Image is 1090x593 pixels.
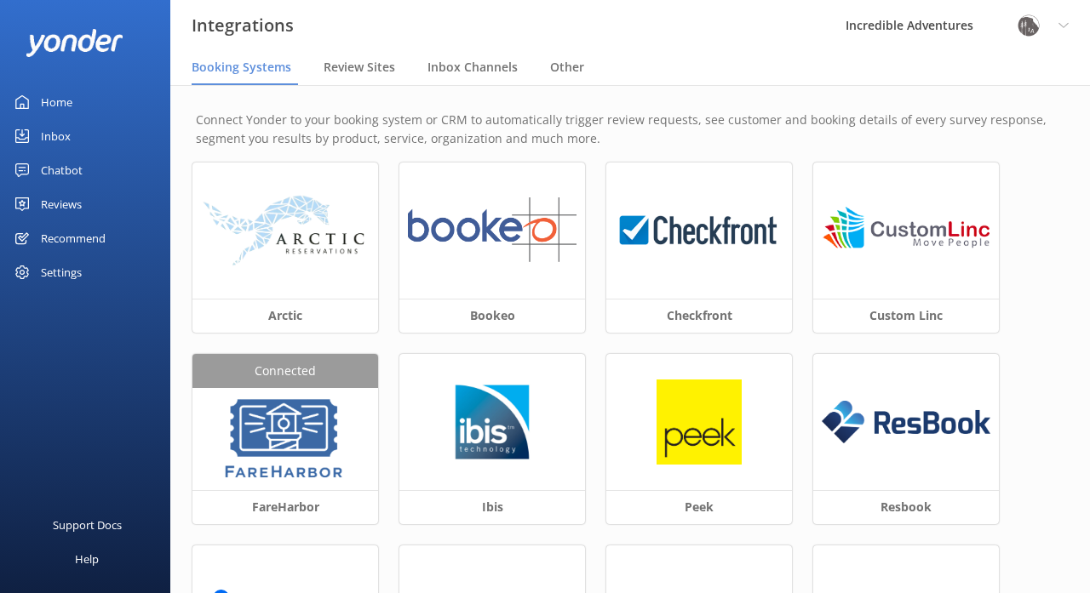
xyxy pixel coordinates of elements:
img: 834-1758036015.png [1016,13,1041,38]
div: Reviews [41,187,82,221]
h3: FareHarbor [192,490,378,524]
h3: Peek [606,490,792,524]
h3: Custom Linc [813,299,999,333]
h3: Ibis [399,490,585,524]
h3: Integrations [192,12,294,39]
h3: Checkfront [606,299,792,333]
div: Chatbot [41,153,83,187]
span: Booking Systems [192,59,291,76]
div: Support Docs [53,508,122,542]
h3: Resbook [813,490,999,524]
h3: Bookeo [399,299,585,333]
div: Help [75,542,99,576]
img: 1629843345..png [221,396,349,482]
img: 1624323426..png [615,197,783,263]
h3: Arctic [192,299,378,333]
div: Connected [192,354,378,388]
span: Other [550,59,584,76]
div: Settings [41,255,82,289]
img: resbook_logo.png [822,401,990,443]
img: 1624324618..png [822,197,990,263]
span: Inbox Channels [427,59,518,76]
img: yonder-white-logo.png [26,29,123,57]
img: 1624324865..png [408,197,577,263]
img: 1629776749..png [450,379,535,465]
div: Recommend [41,221,106,255]
img: arctic_logo.png [201,194,370,267]
p: Connect Yonder to your booking system or CRM to automatically trigger review requests, see custom... [196,111,1064,149]
img: peek_logo.png [657,379,742,465]
span: Review Sites [324,59,395,76]
div: Inbox [41,119,71,153]
div: Home [41,85,72,119]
